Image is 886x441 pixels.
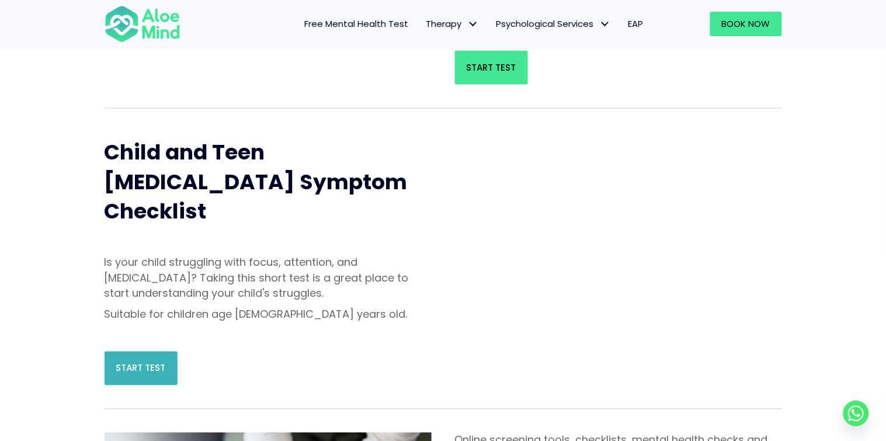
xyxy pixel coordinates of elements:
[843,401,869,426] a: Whatsapp
[455,51,528,85] a: Start Test
[196,12,652,36] nav: Menu
[722,18,770,30] span: Book Now
[105,255,432,301] p: Is your child struggling with focus, attention, and [MEDICAL_DATA]? Taking this short test is a g...
[305,18,409,30] span: Free Mental Health Test
[488,12,620,36] a: Psychological ServicesPsychological Services: submenu
[105,137,408,226] span: Child and Teen [MEDICAL_DATA] Symptom Checklist
[597,16,614,33] span: Psychological Services: submenu
[496,18,611,30] span: Psychological Services
[426,18,479,30] span: Therapy
[418,12,488,36] a: TherapyTherapy: submenu
[467,61,516,74] span: Start Test
[105,307,432,322] p: Suitable for children age [DEMOGRAPHIC_DATA] years old.
[620,12,652,36] a: EAP
[628,18,644,30] span: EAP
[105,5,180,43] img: Aloe mind Logo
[296,12,418,36] a: Free Mental Health Test
[710,12,782,36] a: Book Now
[465,16,482,33] span: Therapy: submenu
[116,362,166,374] span: Start Test
[105,352,178,386] a: Start Test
